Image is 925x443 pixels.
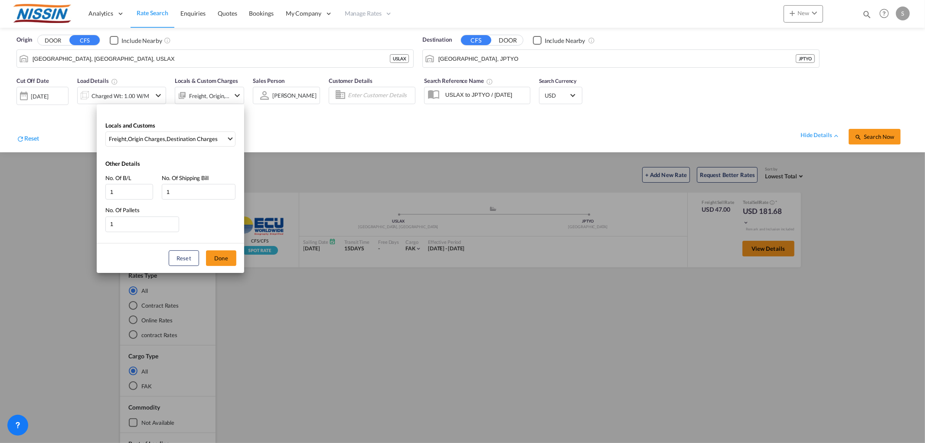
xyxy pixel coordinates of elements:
[167,135,218,143] div: Destination Charges
[109,135,127,143] div: Freight
[206,250,236,266] button: Done
[105,174,131,181] span: No. Of B/L
[105,184,153,200] input: No. Of B/L
[105,207,140,213] span: No. Of Pallets
[105,122,155,129] span: Locals and Customs
[169,250,199,266] button: Reset
[162,184,235,200] input: No. Of Shipping Bill
[162,174,209,181] span: No. Of Shipping Bill
[128,135,165,143] div: Origin Charges
[105,217,179,232] input: No. Of Pallets
[109,135,226,143] span: , ,
[105,131,235,147] md-select: Select Locals and Customs: Freight, Origin Charges, Destination Charges
[105,160,140,167] span: Other Details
